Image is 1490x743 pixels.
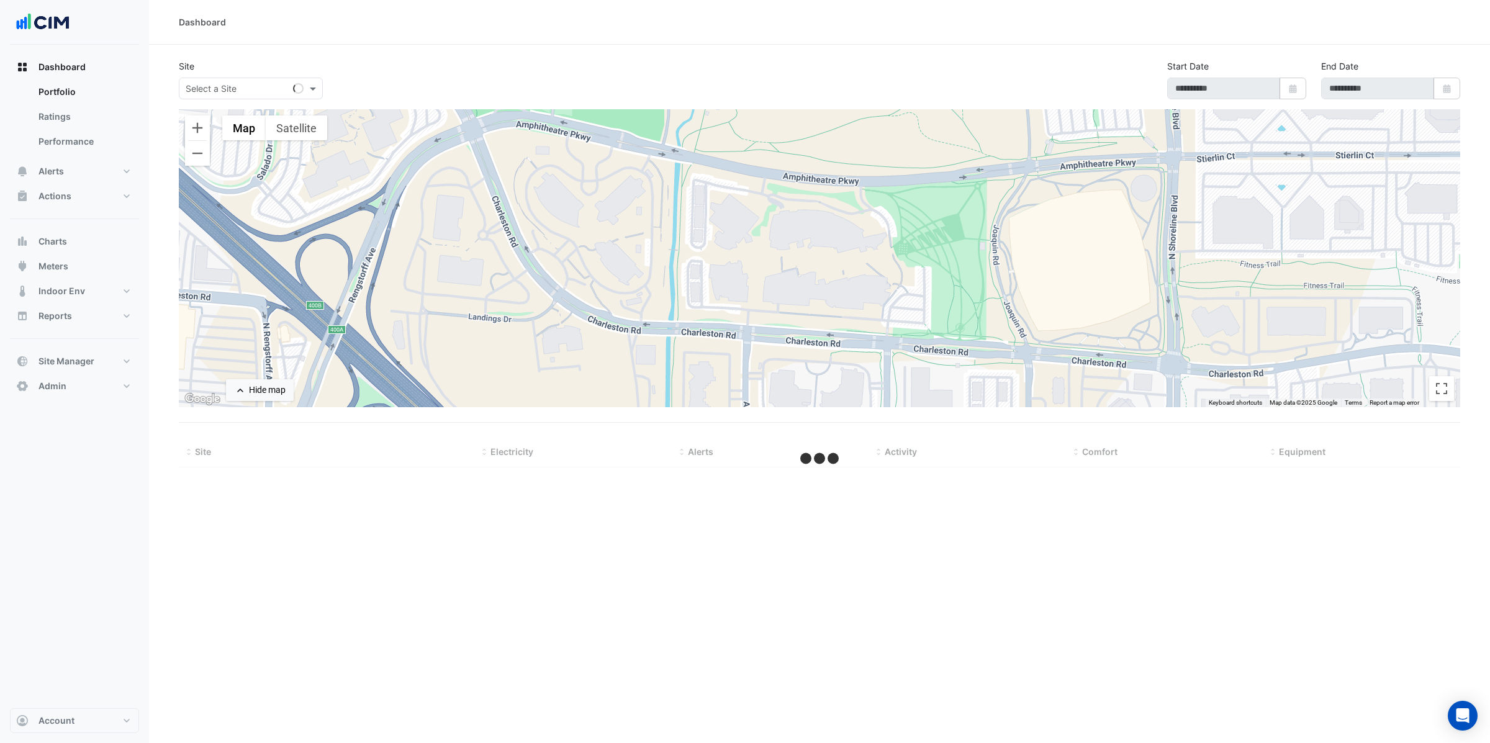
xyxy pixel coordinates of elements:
div: Open Intercom Messenger [1448,701,1478,731]
app-icon: Charts [16,235,29,248]
button: Charts [10,229,139,254]
button: Admin [10,374,139,399]
a: Open this area in Google Maps (opens a new window) [182,391,223,407]
a: Portfolio [29,79,139,104]
app-icon: Indoor Env [16,285,29,297]
app-icon: Dashboard [16,61,29,73]
button: Reports [10,304,139,328]
span: Meters [38,260,68,272]
a: Terms (opens in new tab) [1345,399,1362,406]
a: Report a map error [1370,399,1419,406]
img: Google [182,391,223,407]
button: Indoor Env [10,279,139,304]
button: Site Manager [10,349,139,374]
div: Dashboard [10,79,139,159]
span: Site Manager [38,355,94,367]
button: Show street map [222,115,266,140]
button: Show satellite imagery [266,115,327,140]
span: Electricity [490,446,533,457]
span: Site [195,446,211,457]
span: Account [38,714,74,727]
span: Charts [38,235,67,248]
app-icon: Actions [16,190,29,202]
app-icon: Alerts [16,165,29,178]
label: Site [179,60,194,73]
img: Company Logo [15,10,71,35]
app-icon: Reports [16,310,29,322]
button: Zoom in [185,115,210,140]
a: Ratings [29,104,139,129]
label: Start Date [1167,60,1209,73]
span: Actions [38,190,71,202]
button: Toggle fullscreen view [1429,376,1454,401]
button: Account [10,708,139,733]
span: Alerts [688,446,713,457]
span: Admin [38,380,66,392]
button: Zoom out [185,141,210,166]
span: Indoor Env [38,285,85,297]
label: End Date [1321,60,1358,73]
button: Meters [10,254,139,279]
span: Activity [885,446,917,457]
button: Actions [10,184,139,209]
button: Alerts [10,159,139,184]
button: Keyboard shortcuts [1209,399,1262,407]
div: Dashboard [179,16,226,29]
app-icon: Site Manager [16,355,29,367]
div: Hide map [249,384,286,397]
span: Map data ©2025 Google [1270,399,1337,406]
span: Dashboard [38,61,86,73]
button: Hide map [226,379,294,401]
a: Performance [29,129,139,154]
app-icon: Admin [16,380,29,392]
span: Reports [38,310,72,322]
span: Alerts [38,165,64,178]
app-icon: Meters [16,260,29,272]
button: Dashboard [10,55,139,79]
span: Comfort [1082,446,1117,457]
span: Equipment [1279,446,1325,457]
